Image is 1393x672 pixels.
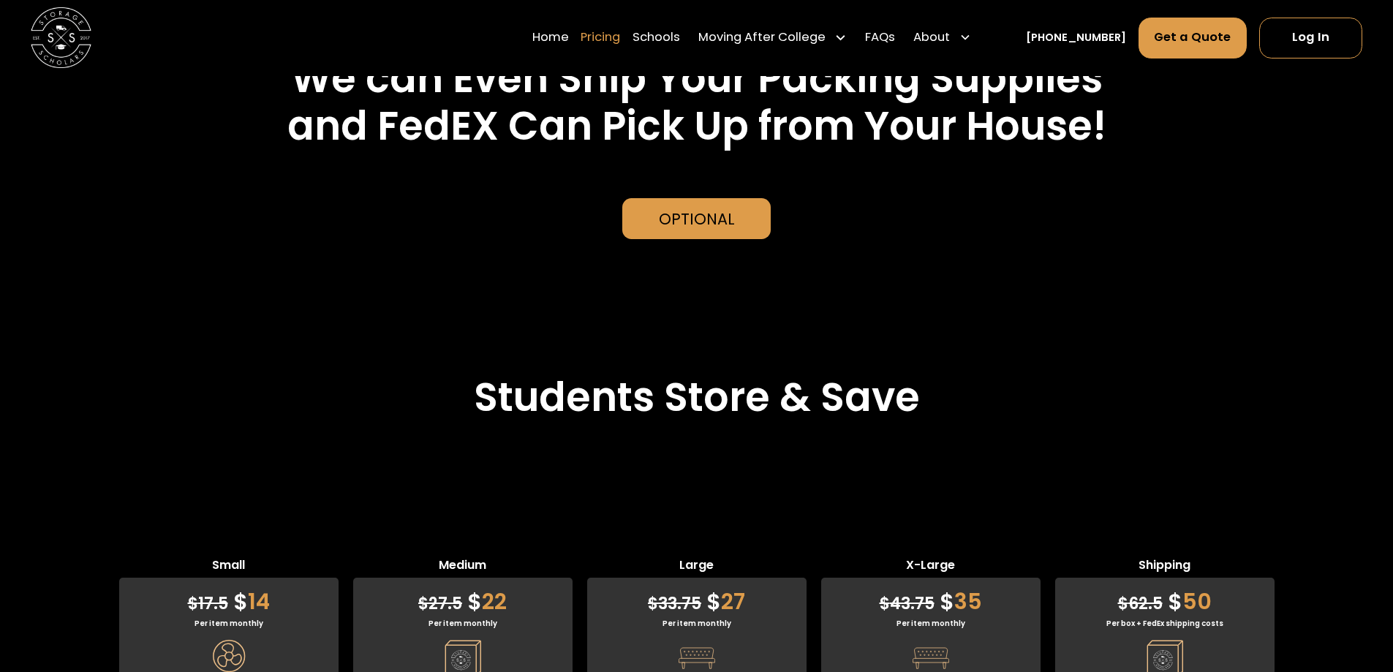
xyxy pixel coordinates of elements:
a: [PHONE_NUMBER] [1026,30,1126,46]
span: $ [706,586,721,617]
span: 17.5 [188,592,228,615]
div: Per item monthly [353,618,573,629]
div: 27 [587,578,807,618]
div: Moving After College [698,29,826,48]
a: Pricing [581,17,620,59]
div: About [907,17,978,59]
span: $ [880,592,890,615]
span: $ [940,586,954,617]
div: 35 [821,578,1041,618]
div: 14 [119,578,339,618]
div: Per item monthly [119,618,339,629]
span: $ [418,592,429,615]
span: $ [1168,586,1182,617]
span: $ [1118,592,1128,615]
span: 33.75 [648,592,701,615]
span: $ [648,592,658,615]
div: 50 [1055,578,1275,618]
div: Per item monthly [587,618,807,629]
span: $ [233,586,248,617]
span: Small [119,556,339,578]
div: Per item monthly [821,618,1041,629]
a: Home [532,17,569,59]
span: Shipping [1055,556,1275,578]
span: 62.5 [1118,592,1163,615]
a: Get a Quote [1139,18,1247,58]
img: Storage Scholars main logo [31,7,91,68]
span: 27.5 [418,592,462,615]
span: Large [587,556,807,578]
div: 22 [353,578,573,618]
span: $ [188,592,198,615]
span: $ [467,586,482,617]
a: FAQs [865,17,895,59]
div: About [913,29,950,48]
span: 43.75 [880,592,935,615]
div: Optional [659,208,735,230]
h2: Students Store & Save [474,374,920,421]
a: Schools [633,17,680,59]
a: Log In [1259,18,1362,58]
span: Medium [353,556,573,578]
h2: We can Even Ship Your Packing Supplies and FedEX Can Pick Up from Your House! [210,55,1184,150]
div: Per box + FedEx shipping costs [1055,618,1275,629]
div: Moving After College [692,17,853,59]
span: X-Large [821,556,1041,578]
